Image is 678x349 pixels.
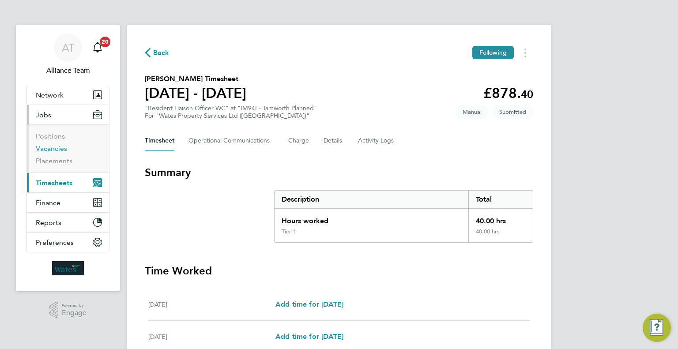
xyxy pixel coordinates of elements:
span: Network [36,91,64,99]
span: AT [62,42,75,53]
button: Back [145,47,169,58]
a: Add time for [DATE] [275,331,343,342]
span: Timesheets [36,179,72,187]
button: Following [472,46,514,59]
img: wates-logo-retina.png [52,261,84,275]
span: Finance [36,199,60,207]
span: Jobs [36,111,51,119]
span: Add time for [DATE] [275,300,343,308]
button: Finance [27,193,109,212]
button: Timesheet [145,130,174,151]
span: This timesheet was manually created. [456,105,489,119]
nav: Main navigation [16,25,120,291]
button: Timesheets [27,173,109,192]
h3: Time Worked [145,264,533,278]
a: Add time for [DATE] [275,299,343,310]
button: Network [27,85,109,105]
span: Alliance Team [26,65,109,76]
div: Hours worked [275,209,468,228]
div: Tier 1 [282,228,296,235]
div: Summary [274,190,533,243]
a: 20 [89,34,106,62]
div: Description [275,191,468,208]
span: Reports [36,218,61,227]
div: [DATE] [148,299,275,310]
div: [DATE] [148,331,275,342]
h3: Summary [145,165,533,180]
app-decimal: £878. [483,85,533,101]
div: For "Wates Property Services Ltd ([GEOGRAPHIC_DATA])" [145,112,317,120]
a: Vacancies [36,144,67,153]
div: "Resident Liaison Officer WC" at "IM94I - Tamworth Planned" [145,105,317,120]
h1: [DATE] - [DATE] [145,84,246,102]
button: Charge [288,130,309,151]
button: Jobs [27,105,109,124]
a: Powered byEngage [49,302,87,319]
button: Activity Logs [358,130,395,151]
div: 40.00 hrs [468,228,533,242]
span: Preferences [36,238,74,247]
span: This timesheet is Submitted. [492,105,533,119]
span: Engage [62,309,87,317]
div: Jobs [27,124,109,173]
a: Positions [36,132,65,140]
a: Go to home page [26,261,109,275]
div: Total [468,191,533,208]
button: Engage Resource Center [643,314,671,342]
h2: [PERSON_NAME] Timesheet [145,74,246,84]
span: Back [153,48,169,58]
button: Details [324,130,344,151]
span: Add time for [DATE] [275,332,343,341]
span: 40 [521,88,533,101]
button: Reports [27,213,109,232]
a: ATAlliance Team [26,34,109,76]
button: Preferences [27,233,109,252]
span: Following [479,49,507,56]
button: Operational Communications [188,130,274,151]
div: 40.00 hrs [468,209,533,228]
span: 20 [100,37,110,47]
button: Timesheets Menu [517,46,533,60]
span: Powered by [62,302,87,309]
a: Placements [36,157,72,165]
